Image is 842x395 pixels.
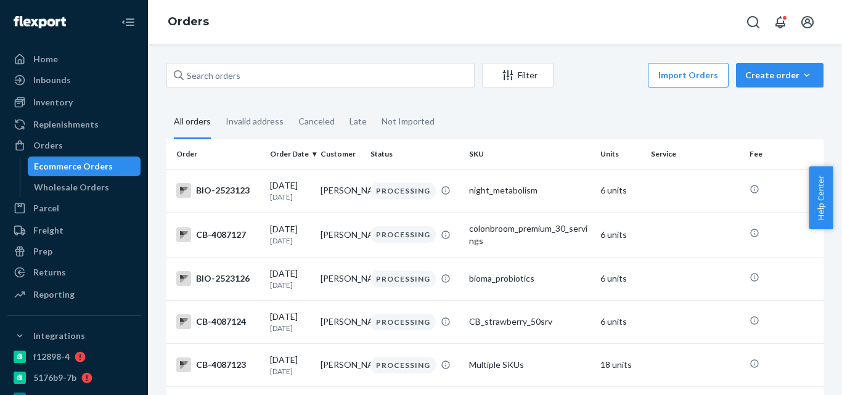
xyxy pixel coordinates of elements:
[166,139,265,169] th: Order
[34,160,113,173] div: Ecommerce Orders
[33,288,75,301] div: Reporting
[382,105,435,137] div: Not Imported
[28,157,141,176] a: Ecommerce Orders
[595,212,646,257] td: 6 units
[7,136,141,155] a: Orders
[646,139,745,169] th: Service
[648,63,729,88] button: Import Orders
[736,63,824,88] button: Create order
[270,267,311,290] div: [DATE]
[298,105,335,137] div: Canceled
[33,351,70,363] div: f12898-4
[33,266,66,279] div: Returns
[270,235,311,246] p: [DATE]
[28,177,141,197] a: Wholesale Orders
[14,16,66,28] img: Flexport logo
[370,226,436,243] div: PROCESSING
[7,326,141,346] button: Integrations
[482,63,554,88] button: Filter
[595,139,646,169] th: Units
[768,10,793,35] button: Open notifications
[168,15,209,28] a: Orders
[469,184,591,197] div: night_metabolism
[7,263,141,282] a: Returns
[33,96,73,108] div: Inventory
[270,280,311,290] p: [DATE]
[33,202,59,214] div: Parcel
[316,257,366,300] td: [PERSON_NAME]
[469,272,591,285] div: bioma_probiotics
[349,105,367,137] div: Late
[7,49,141,69] a: Home
[33,372,76,384] div: 5176b9-7b
[316,212,366,257] td: [PERSON_NAME]
[270,311,311,333] div: [DATE]
[270,179,311,202] div: [DATE]
[265,139,316,169] th: Order Date
[7,70,141,90] a: Inbounds
[595,169,646,212] td: 6 units
[7,347,141,367] a: f12898-4
[33,118,99,131] div: Replenishments
[7,368,141,388] a: 5176b9-7b
[116,10,141,35] button: Close Navigation
[370,271,436,287] div: PROCESSING
[270,323,311,333] p: [DATE]
[174,105,211,139] div: All orders
[316,300,366,343] td: [PERSON_NAME]
[595,257,646,300] td: 6 units
[745,69,814,81] div: Create order
[270,223,311,246] div: [DATE]
[595,343,646,386] td: 18 units
[7,198,141,218] a: Parcel
[741,10,766,35] button: Open Search Box
[176,227,260,242] div: CB-4087127
[34,181,109,193] div: Wholesale Orders
[166,63,475,88] input: Search orders
[7,115,141,134] a: Replenishments
[33,330,85,342] div: Integrations
[795,10,820,35] button: Open account menu
[158,4,219,40] ol: breadcrumbs
[7,285,141,304] a: Reporting
[370,357,436,373] div: PROCESSING
[464,139,595,169] th: SKU
[464,343,595,386] td: Multiple SKUs
[7,242,141,261] a: Prep
[7,221,141,240] a: Freight
[176,183,260,198] div: BIO-2523123
[33,224,63,237] div: Freight
[745,139,824,169] th: Fee
[33,53,58,65] div: Home
[370,314,436,330] div: PROCESSING
[469,222,591,247] div: colonbroom_premium_30_servings
[316,343,366,386] td: [PERSON_NAME]
[176,271,260,286] div: BIO-2523126
[270,366,311,377] p: [DATE]
[321,149,361,159] div: Customer
[595,300,646,343] td: 6 units
[483,69,553,81] div: Filter
[33,139,63,152] div: Orders
[366,139,464,169] th: Status
[370,182,436,199] div: PROCESSING
[469,316,591,328] div: CB_strawberry_50srv
[270,192,311,202] p: [DATE]
[176,357,260,372] div: CB-4087123
[33,74,71,86] div: Inbounds
[33,245,52,258] div: Prep
[176,314,260,329] div: CB-4087124
[316,169,366,212] td: [PERSON_NAME]
[270,354,311,377] div: [DATE]
[7,92,141,112] a: Inventory
[226,105,284,137] div: Invalid address
[809,166,833,229] button: Help Center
